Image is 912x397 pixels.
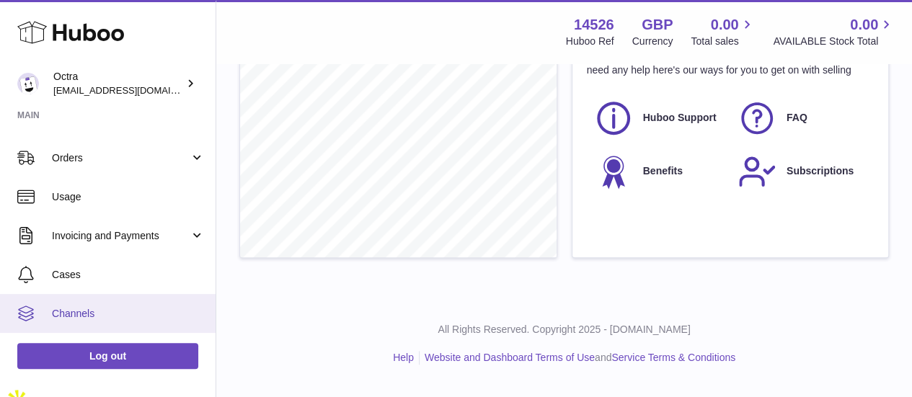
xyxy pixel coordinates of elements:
[52,268,205,282] span: Cases
[52,190,205,204] span: Usage
[711,15,739,35] span: 0.00
[643,164,683,178] span: Benefits
[420,351,735,365] li: and
[643,111,717,125] span: Huboo Support
[53,70,183,97] div: Octra
[393,352,414,363] a: Help
[850,15,878,35] span: 0.00
[53,84,212,96] span: [EMAIL_ADDRESS][DOMAIN_NAME]
[632,35,673,48] div: Currency
[52,229,190,243] span: Invoicing and Payments
[594,152,723,191] a: Benefits
[787,111,807,125] span: FAQ
[773,35,895,48] span: AVAILABLE Stock Total
[773,15,895,48] a: 0.00 AVAILABLE Stock Total
[642,15,673,35] strong: GBP
[566,35,614,48] div: Huboo Ref
[52,151,190,165] span: Orders
[691,35,755,48] span: Total sales
[425,352,595,363] a: Website and Dashboard Terms of Use
[17,343,198,369] a: Log out
[787,164,854,178] span: Subscriptions
[52,307,205,321] span: Channels
[738,99,867,138] a: FAQ
[611,352,735,363] a: Service Terms & Conditions
[594,99,723,138] a: Huboo Support
[574,15,614,35] strong: 14526
[228,323,900,336] p: All Rights Reserved. Copyright 2025 - [DOMAIN_NAME]
[17,73,39,94] img: internalAdmin-14526@internal.huboo.com
[691,15,755,48] a: 0.00 Total sales
[738,152,867,191] a: Subscriptions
